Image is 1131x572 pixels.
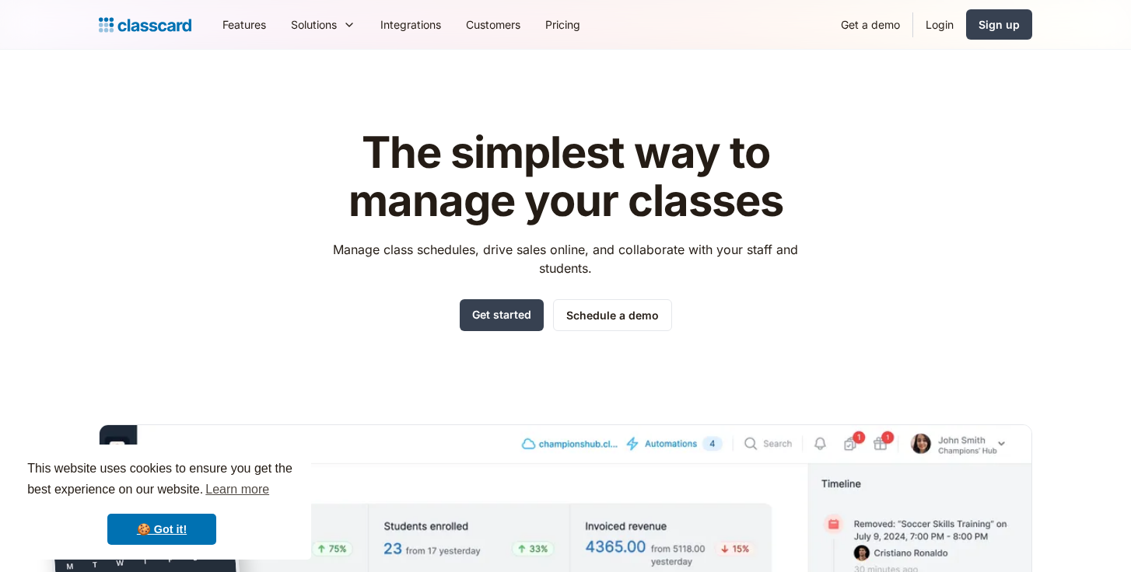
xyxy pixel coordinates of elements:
a: dismiss cookie message [107,514,216,545]
a: learn more about cookies [203,478,271,501]
a: Pricing [533,7,593,42]
a: Schedule a demo [553,299,672,331]
h1: The simplest way to manage your classes [319,129,813,225]
a: Customers [453,7,533,42]
a: Sign up [966,9,1032,40]
a: Features [210,7,278,42]
div: Solutions [291,16,337,33]
div: Solutions [278,7,368,42]
div: Sign up [979,16,1020,33]
a: Get a demo [828,7,912,42]
p: Manage class schedules, drive sales online, and collaborate with your staff and students. [319,240,813,277]
a: Integrations [368,7,453,42]
a: home [99,14,191,36]
div: cookieconsent [12,445,311,560]
span: This website uses cookies to ensure you get the best experience on our website. [27,459,296,501]
a: Get started [460,299,544,331]
a: Login [913,7,966,42]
